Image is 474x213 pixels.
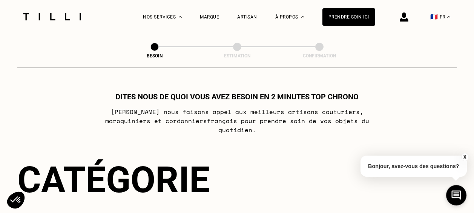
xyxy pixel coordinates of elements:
h1: Dites nous de quoi vous avez besoin en 2 minutes top chrono [115,92,359,101]
a: Marque [200,14,219,20]
div: Estimation [199,53,275,59]
a: Artisan [237,14,257,20]
img: Menu déroulant à propos [301,16,304,18]
div: Catégorie [17,159,457,201]
div: Confirmation [282,53,357,59]
div: Besoin [117,53,192,59]
img: icône connexion [400,12,408,22]
img: menu déroulant [447,16,450,18]
button: X [461,153,468,161]
p: [PERSON_NAME] nous faisons appel aux meilleurs artisans couturiers , maroquiniers et cordonniers ... [87,107,387,134]
span: 🇫🇷 [430,13,438,20]
a: Prendre soin ici [322,8,375,26]
p: Bonjour, avez-vous des questions? [360,156,467,177]
img: Menu déroulant [179,16,182,18]
img: Logo du service de couturière Tilli [20,13,84,20]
